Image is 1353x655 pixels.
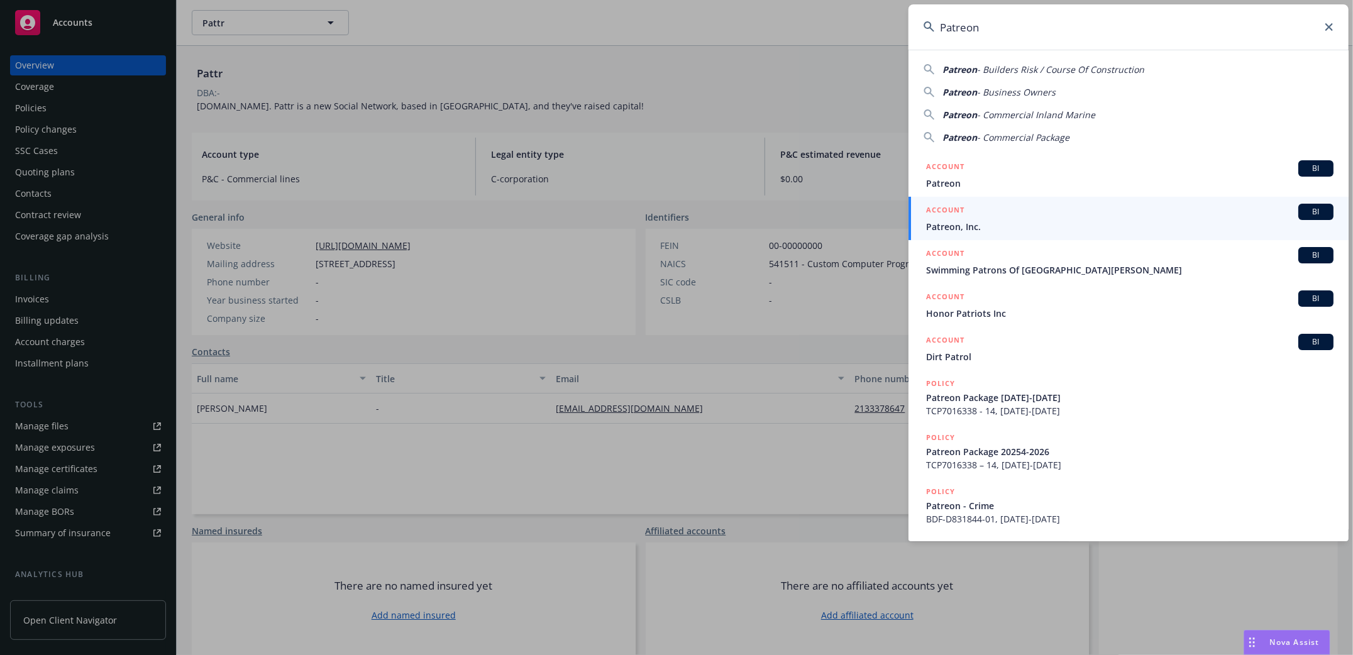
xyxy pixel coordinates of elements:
[977,86,1056,98] span: - Business Owners
[908,532,1349,586] a: POLICY
[977,63,1144,75] span: - Builders Risk / Course Of Construction
[926,290,964,305] h5: ACCOUNT
[926,263,1334,277] span: Swimming Patrons Of [GEOGRAPHIC_DATA][PERSON_NAME]
[926,177,1334,190] span: Patreon
[908,4,1349,50] input: Search...
[926,391,1334,404] span: Patreon Package [DATE]-[DATE]
[1303,163,1328,174] span: BI
[926,512,1334,526] span: BDF-D831844-01, [DATE]-[DATE]
[926,539,955,552] h5: POLICY
[926,247,964,262] h5: ACCOUNT
[926,334,964,349] h5: ACCOUNT
[1303,250,1328,261] span: BI
[926,350,1334,363] span: Dirt Patrol
[926,220,1334,233] span: Patreon, Inc.
[1303,206,1328,217] span: BI
[908,153,1349,197] a: ACCOUNTBIPatreon
[908,240,1349,283] a: ACCOUNTBISwimming Patrons Of [GEOGRAPHIC_DATA][PERSON_NAME]
[926,160,964,175] h5: ACCOUNT
[926,499,1334,512] span: Patreon - Crime
[908,370,1349,424] a: POLICYPatreon Package [DATE]-[DATE]TCP7016338 - 14, [DATE]-[DATE]
[977,131,1069,143] span: - Commercial Package
[926,377,955,390] h5: POLICY
[926,204,964,219] h5: ACCOUNT
[908,283,1349,327] a: ACCOUNTBIHonor Patriots Inc
[1244,630,1330,655] button: Nova Assist
[908,327,1349,370] a: ACCOUNTBIDirt Patrol
[942,63,977,75] span: Patreon
[926,485,955,498] h5: POLICY
[926,404,1334,417] span: TCP7016338 - 14, [DATE]-[DATE]
[977,109,1095,121] span: - Commercial Inland Marine
[926,431,955,444] h5: POLICY
[908,197,1349,240] a: ACCOUNTBIPatreon, Inc.
[908,478,1349,532] a: POLICYPatreon - CrimeBDF-D831844-01, [DATE]-[DATE]
[1270,637,1320,647] span: Nova Assist
[908,424,1349,478] a: POLICYPatreon Package 20254-2026TCP7016338 – 14, [DATE]-[DATE]
[926,445,1334,458] span: Patreon Package 20254-2026
[1303,293,1328,304] span: BI
[926,458,1334,471] span: TCP7016338 – 14, [DATE]-[DATE]
[942,131,977,143] span: Patreon
[942,86,977,98] span: Patreon
[926,307,1334,320] span: Honor Patriots Inc
[1244,630,1260,654] div: Drag to move
[1303,336,1328,348] span: BI
[942,109,977,121] span: Patreon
